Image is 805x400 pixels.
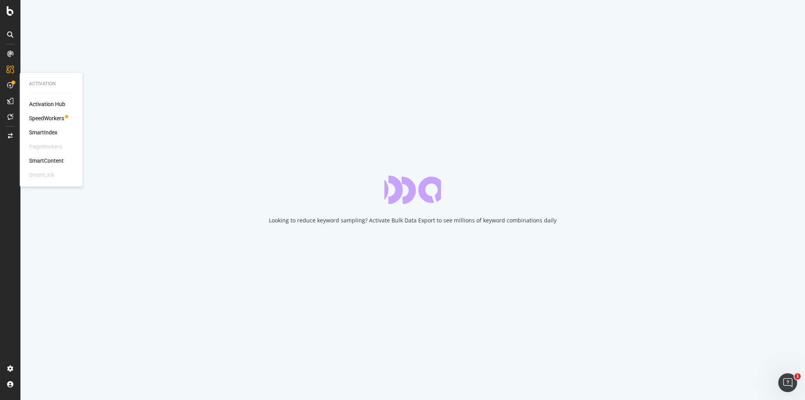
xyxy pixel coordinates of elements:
div: animation [384,176,441,204]
div: SmartLink [29,171,54,179]
div: Activation [29,81,73,87]
a: SmartIndex [29,128,57,136]
a: SpeedWorkers [29,114,64,122]
a: Activation Hub [29,100,65,108]
iframe: Intercom live chat [778,373,797,392]
a: SmartContent [29,157,64,165]
div: Looking to reduce keyword sampling? Activate Bulk Data Export to see millions of keyword combinat... [269,217,557,224]
span: 1 [794,373,801,380]
div: PageWorkers [29,143,62,150]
